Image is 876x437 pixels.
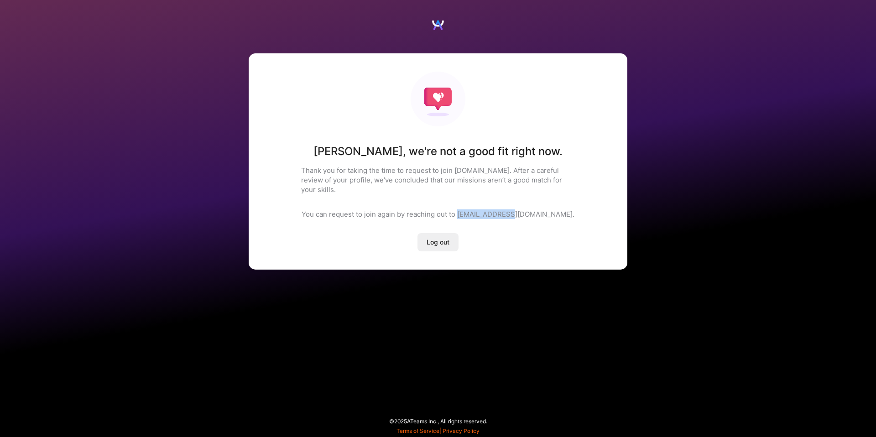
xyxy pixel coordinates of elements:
p: Thank you for taking the time to request to join [DOMAIN_NAME]. After a careful review of your pr... [301,166,575,194]
span: | [396,427,480,434]
img: Logo [431,18,445,32]
p: You can request to join again by reaching out to [EMAIL_ADDRESS][DOMAIN_NAME]. [302,209,574,219]
a: Privacy Policy [443,427,480,434]
span: Log out [427,238,449,247]
h1: [PERSON_NAME] , we're not a good fit right now. [313,145,563,158]
img: Not fit [411,72,465,126]
a: Terms of Service [396,427,439,434]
